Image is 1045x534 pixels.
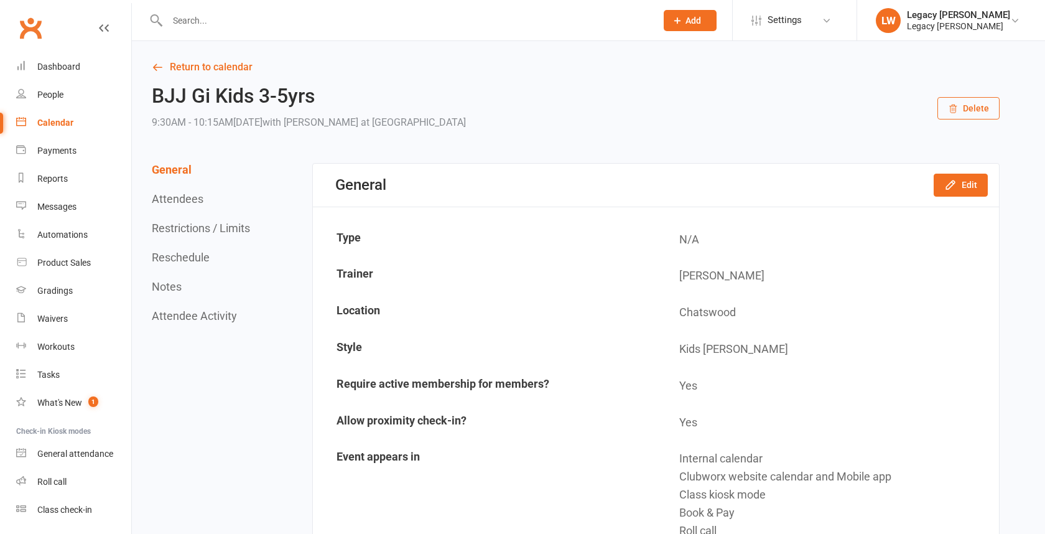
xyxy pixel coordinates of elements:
[152,59,1000,76] a: Return to calendar
[657,222,998,258] td: N/A
[152,163,192,176] button: General
[37,62,80,72] div: Dashboard
[37,146,77,156] div: Payments
[16,277,131,305] a: Gradings
[15,12,46,44] a: Clubworx
[16,249,131,277] a: Product Sales
[314,258,656,294] td: Trainer
[657,258,998,294] td: [PERSON_NAME]
[37,174,68,184] div: Reports
[16,137,131,165] a: Payments
[262,116,358,128] span: with [PERSON_NAME]
[314,368,656,404] td: Require active membership for members?
[16,440,131,468] a: General attendance kiosk mode
[657,368,998,404] td: Yes
[876,8,901,33] div: LW
[37,370,60,380] div: Tasks
[152,222,250,235] button: Restrictions / Limits
[361,116,466,128] span: at [GEOGRAPHIC_DATA]
[335,176,386,194] div: General
[37,398,82,408] div: What's New
[37,505,92,515] div: Class check-in
[657,405,998,441] td: Yes
[907,9,1010,21] div: Legacy [PERSON_NAME]
[679,450,990,468] div: Internal calendar
[768,6,802,34] span: Settings
[16,165,131,193] a: Reports
[16,53,131,81] a: Dashboard
[88,396,98,407] span: 1
[37,90,63,100] div: People
[37,286,73,296] div: Gradings
[314,222,656,258] td: Type
[685,16,701,26] span: Add
[37,118,73,128] div: Calendar
[907,21,1010,32] div: Legacy [PERSON_NAME]
[152,309,237,322] button: Attendee Activity
[37,230,88,240] div: Automations
[16,361,131,389] a: Tasks
[152,192,203,205] button: Attendees
[16,221,131,249] a: Automations
[314,295,656,330] td: Location
[657,295,998,330] td: Chatswood
[152,85,466,107] h2: BJJ Gi Kids 3-5yrs
[37,258,91,268] div: Product Sales
[937,97,1000,119] button: Delete
[16,468,131,496] a: Roll call
[37,449,113,459] div: General attendance
[934,174,988,196] button: Edit
[679,468,990,486] div: Clubworx website calendar and Mobile app
[16,81,131,109] a: People
[679,486,990,504] div: Class kiosk mode
[664,10,717,31] button: Add
[152,280,182,293] button: Notes
[16,109,131,137] a: Calendar
[16,496,131,524] a: Class kiosk mode
[314,405,656,441] td: Allow proximity check-in?
[679,504,990,522] div: Book & Pay
[657,332,998,367] td: Kids [PERSON_NAME]
[37,477,67,487] div: Roll call
[37,202,77,212] div: Messages
[152,251,210,264] button: Reschedule
[164,12,648,29] input: Search...
[16,333,131,361] a: Workouts
[16,305,131,333] a: Waivers
[37,314,68,324] div: Waivers
[152,114,466,131] div: 9:30AM - 10:15AM[DATE]
[16,193,131,221] a: Messages
[314,332,656,367] td: Style
[37,342,75,352] div: Workouts
[16,389,131,417] a: What's New1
